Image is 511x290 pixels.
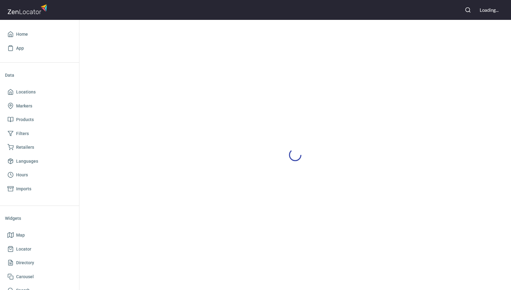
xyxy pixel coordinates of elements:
a: Carousel [5,270,74,284]
span: Imports [16,185,31,193]
a: Directory [5,256,74,270]
span: Locator [16,245,31,253]
a: Locator [5,242,74,256]
a: Products [5,113,74,127]
button: Search [461,3,475,17]
a: Locations [5,85,74,99]
span: Home [16,30,28,38]
span: Carousel [16,273,34,281]
li: Data [5,68,74,83]
li: Widgets [5,211,74,226]
span: Hours [16,171,28,179]
div: Loading... [480,7,499,13]
span: Map [16,231,25,239]
img: zenlocator [7,2,49,16]
span: Filters [16,130,29,138]
a: Hours [5,168,74,182]
span: Directory [16,259,34,267]
a: App [5,41,74,55]
a: Filters [5,127,74,141]
span: Languages [16,157,38,165]
a: Imports [5,182,74,196]
a: Home [5,27,74,41]
a: Languages [5,154,74,168]
span: Markers [16,102,32,110]
span: Locations [16,88,36,96]
span: App [16,44,24,52]
a: Map [5,228,74,242]
span: Retailers [16,143,34,151]
span: Products [16,116,34,124]
a: Markers [5,99,74,113]
a: Retailers [5,140,74,154]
